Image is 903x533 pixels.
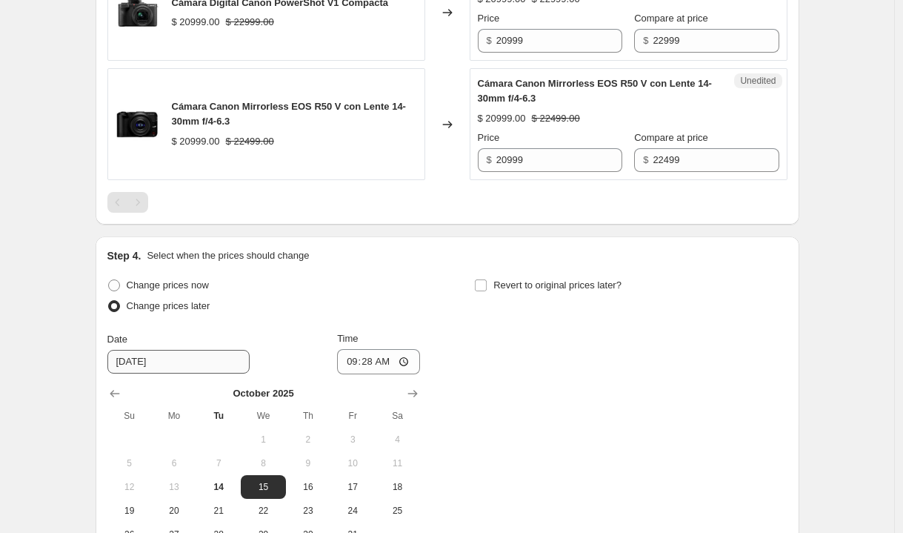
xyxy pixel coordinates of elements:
span: 7 [202,457,235,469]
th: Thursday [286,404,330,428]
button: Friday October 17 2025 [330,475,375,499]
button: Thursday October 23 2025 [286,499,330,523]
th: Sunday [107,404,152,428]
th: Tuesday [196,404,241,428]
span: $ [643,154,648,165]
span: 6 [158,457,190,469]
div: $ 20999.00 [172,15,220,30]
th: Friday [330,404,375,428]
span: 5 [113,457,146,469]
button: Saturday October 11 2025 [375,451,419,475]
button: Wednesday October 8 2025 [241,451,285,475]
span: Unedited [740,75,776,87]
button: Monday October 13 2025 [152,475,196,499]
span: $ [643,35,648,46]
span: Fr [336,410,369,422]
span: 15 [247,481,279,493]
button: Sunday October 19 2025 [107,499,152,523]
span: Cámara Canon Mirrorless EOS R50 V con Lente 14-30mm f/4-6.3 [172,101,406,127]
span: Su [113,410,146,422]
button: Friday October 24 2025 [330,499,375,523]
span: 23 [292,505,324,517]
button: Saturday October 18 2025 [375,475,419,499]
button: Sunday October 5 2025 [107,451,152,475]
button: Monday October 6 2025 [152,451,196,475]
button: Saturday October 25 2025 [375,499,419,523]
input: 12:00 [337,349,420,374]
strike: $ 22999.00 [226,15,274,30]
span: 12 [113,481,146,493]
span: $ [487,35,492,46]
span: Mo [158,410,190,422]
button: Thursday October 16 2025 [286,475,330,499]
p: Select when the prices should change [147,248,309,263]
strike: $ 22499.00 [532,111,580,126]
button: Saturday October 4 2025 [375,428,419,451]
span: $ [487,154,492,165]
nav: Pagination [107,192,148,213]
button: Show next month, November 2025 [402,383,423,404]
span: Change prices later [127,300,210,311]
button: Tuesday October 21 2025 [196,499,241,523]
strike: $ 22499.00 [226,134,274,149]
span: Price [478,13,500,24]
span: 19 [113,505,146,517]
img: canon-eos-r50-v-camara-mirrorless-14-30mm-6895c013aa_9_80x.jpg [116,102,160,147]
span: 10 [336,457,369,469]
button: Friday October 10 2025 [330,451,375,475]
span: Date [107,334,127,345]
span: 25 [381,505,413,517]
button: Sunday October 12 2025 [107,475,152,499]
h2: Step 4. [107,248,141,263]
button: Show previous month, September 2025 [104,383,125,404]
button: Wednesday October 1 2025 [241,428,285,451]
button: Thursday October 2 2025 [286,428,330,451]
span: 20 [158,505,190,517]
span: Time [337,333,358,344]
span: 8 [247,457,279,469]
span: 18 [381,481,413,493]
span: 3 [336,434,369,446]
button: Thursday October 9 2025 [286,451,330,475]
span: Th [292,410,324,422]
span: 17 [336,481,369,493]
button: Wednesday October 15 2025 [241,475,285,499]
button: Tuesday October 7 2025 [196,451,241,475]
div: $ 20999.00 [172,134,220,149]
span: 24 [336,505,369,517]
th: Monday [152,404,196,428]
span: 13 [158,481,190,493]
span: 22 [247,505,279,517]
span: Cámara Canon Mirrorless EOS R50 V con Lente 14-30mm f/4-6.3 [478,78,712,104]
span: 1 [247,434,279,446]
span: Change prices now [127,279,209,291]
input: 10/14/2025 [107,350,250,374]
span: Tu [202,410,235,422]
span: We [247,410,279,422]
span: 4 [381,434,413,446]
span: Sa [381,410,413,422]
span: Compare at price [634,132,708,143]
span: 14 [202,481,235,493]
span: Price [478,132,500,143]
span: 2 [292,434,324,446]
span: 21 [202,505,235,517]
span: 9 [292,457,324,469]
button: Today Tuesday October 14 2025 [196,475,241,499]
th: Saturday [375,404,419,428]
span: Compare at price [634,13,708,24]
span: 11 [381,457,413,469]
span: Revert to original prices later? [493,279,622,291]
div: $ 20999.00 [478,111,526,126]
th: Wednesday [241,404,285,428]
button: Wednesday October 22 2025 [241,499,285,523]
button: Friday October 3 2025 [330,428,375,451]
span: 16 [292,481,324,493]
button: Monday October 20 2025 [152,499,196,523]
